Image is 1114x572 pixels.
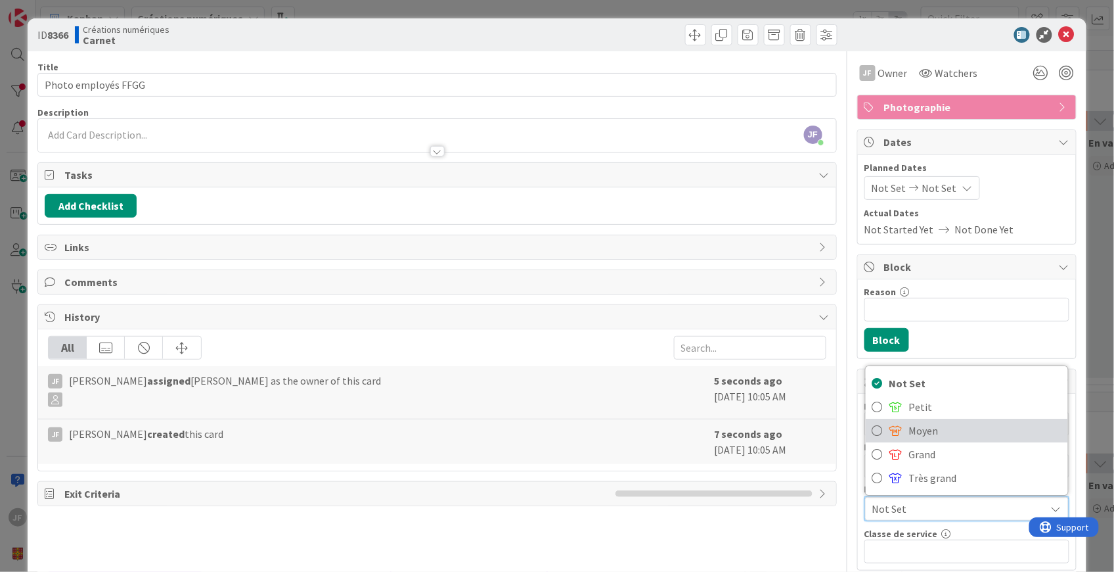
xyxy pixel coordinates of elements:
span: JF [804,126,822,144]
b: 5 seconds ago [715,374,783,387]
span: Owner [878,65,908,81]
span: Petit [909,397,1061,417]
div: JF [48,374,62,389]
input: Search... [674,336,826,360]
span: Watchers [935,65,978,81]
b: assigned [147,374,190,387]
span: Support [28,2,60,18]
a: Moyen [866,419,1068,442]
span: Tasks [64,167,812,183]
input: type card name here... [37,73,836,97]
a: Petit [866,395,1068,419]
span: Créations numériques [83,24,169,35]
span: Not Set [889,373,1061,393]
button: Add Checklist [45,194,137,218]
span: Not Started Yet [864,222,934,237]
b: Carnet [83,35,169,45]
span: Block [884,259,1052,275]
span: Links [64,239,812,255]
a: Not Set [866,371,1068,395]
div: All [49,337,87,359]
span: Planned Dates [864,161,1069,175]
span: Très grand [909,468,1061,488]
span: [PERSON_NAME] [PERSON_NAME] as the owner of this card [69,373,381,407]
div: JF [48,427,62,442]
label: Title [37,61,58,73]
span: Not Set [922,180,957,196]
label: Classe de service [864,528,938,540]
button: Block [864,328,909,352]
span: Moyen [909,421,1061,441]
a: Grand [866,442,1068,466]
span: Not Set [872,500,1039,518]
span: Grand [909,444,1061,464]
span: Dates [884,134,1052,150]
span: Not Set [872,180,906,196]
b: 8366 [47,28,68,41]
div: [DATE] 10:05 AM [715,426,826,458]
span: [PERSON_NAME] this card [69,426,223,442]
span: Exit Criteria [64,486,608,502]
div: JF [860,65,876,81]
div: [DATE] 10:05 AM [715,373,826,412]
span: Photographie [884,99,1052,115]
div: Livraison souhaitée [864,442,1069,452]
b: created [147,427,185,441]
label: Demandeur [864,400,914,412]
span: Actual Dates [864,206,1069,220]
span: Not Done Yet [955,222,1014,237]
label: Reason [864,286,897,298]
b: 7 seconds ago [715,427,783,441]
span: History [64,309,812,325]
div: Envergure [864,485,1069,494]
span: Description [37,107,89,118]
span: ID [37,27,68,43]
a: Très grand [866,466,1068,490]
span: Comments [64,274,812,290]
